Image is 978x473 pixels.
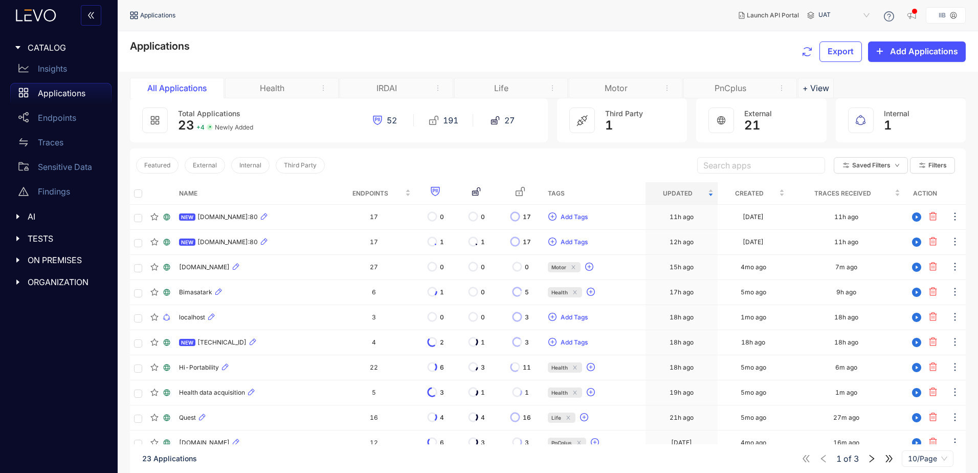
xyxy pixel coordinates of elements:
[890,47,958,56] span: Add Applications
[950,437,960,449] span: ellipsis
[179,289,212,296] span: Bimasatark
[197,239,258,246] span: [DOMAIN_NAME]:80
[909,438,924,447] span: play-circle
[908,435,925,451] button: play-circle
[904,182,945,205] th: Action
[179,314,205,321] span: localhost
[523,414,531,421] span: 16
[130,40,190,52] span: Applications
[548,338,557,347] span: plus-circle
[908,334,925,351] button: play-circle
[38,113,76,122] p: Endpoints
[6,271,112,293] div: ORGANIZATION
[179,389,245,396] span: Health data acquisition
[908,451,947,466] span: 10/Page
[440,264,444,271] span: 0
[658,83,676,93] button: remove
[895,163,900,168] span: down
[551,362,568,373] span: Health
[440,339,444,346] span: 2
[670,314,694,321] div: 18h ago
[834,157,908,174] button: Saved Filtersdown
[909,238,924,247] span: play-circle
[179,439,230,446] span: [DOMAIN_NAME]
[773,83,790,93] button: remove
[585,263,593,272] span: plus-circle
[440,213,444,221] span: 0
[910,157,955,174] button: Filters
[836,454,841,463] span: 1
[144,162,170,169] span: Featured
[605,118,613,133] span: 1
[834,339,858,346] div: 18h ago
[481,389,485,396] span: 1
[38,89,85,98] p: Applications
[333,255,415,280] td: 27
[744,118,761,133] span: 21
[179,339,195,346] span: NEW
[949,410,961,426] button: ellipsis
[150,389,159,397] span: star
[586,284,599,300] button: plus-circle
[741,439,766,446] div: 4mo ago
[429,83,447,93] button: remove
[718,182,788,205] th: Created
[909,212,924,222] span: play-circle
[587,363,595,372] span: plus-circle
[571,290,579,295] span: close
[10,83,112,107] a: Applications
[136,157,179,174] button: Featured
[798,78,834,98] button: Add tab
[28,255,103,265] span: ON PREMISES
[548,313,557,322] span: plus-circle
[231,157,270,174] button: Internal
[909,288,924,297] span: play-circle
[909,388,924,397] span: play-circle
[179,364,219,371] span: Hi-Portability
[852,162,891,169] span: Saved Filters
[949,359,961,376] button: ellipsis
[650,188,706,199] span: Updated
[504,116,515,125] span: 27
[150,238,159,246] span: star
[481,414,485,421] span: 4
[284,162,317,169] span: Third Party
[150,263,159,271] span: star
[10,132,112,157] a: Traces
[571,390,579,395] span: close
[18,137,29,147] span: swap
[193,162,217,169] span: External
[440,414,444,421] span: 4
[10,107,112,132] a: Endpoints
[834,213,858,221] div: 11h ago
[741,289,766,296] div: 5mo ago
[949,259,961,275] button: ellipsis
[175,182,333,205] th: Name
[741,264,766,271] div: 4mo ago
[741,339,765,346] div: 18h ago
[549,84,556,92] span: more
[789,182,904,205] th: Traces Received
[481,264,485,271] span: 0
[884,454,894,463] span: double-right
[741,414,766,421] div: 5mo ago
[179,264,230,271] span: [DOMAIN_NAME]
[333,330,415,355] td: 4
[571,365,579,370] span: close
[523,213,531,221] span: 17
[928,162,947,169] span: Filters
[551,287,568,297] span: Health
[884,118,892,133] span: 1
[544,83,561,93] button: remove
[909,313,924,322] span: play-circle
[548,334,588,351] button: plus-circleAdd Tags
[591,438,599,447] span: plus-circle
[605,109,643,118] span: Third Party
[836,454,859,463] span: of
[28,234,103,243] span: TESTS
[525,264,529,271] span: 0
[337,188,404,199] span: Endpoints
[525,314,529,321] span: 3
[561,314,588,321] span: Add Tags
[333,182,415,205] th: Endpoints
